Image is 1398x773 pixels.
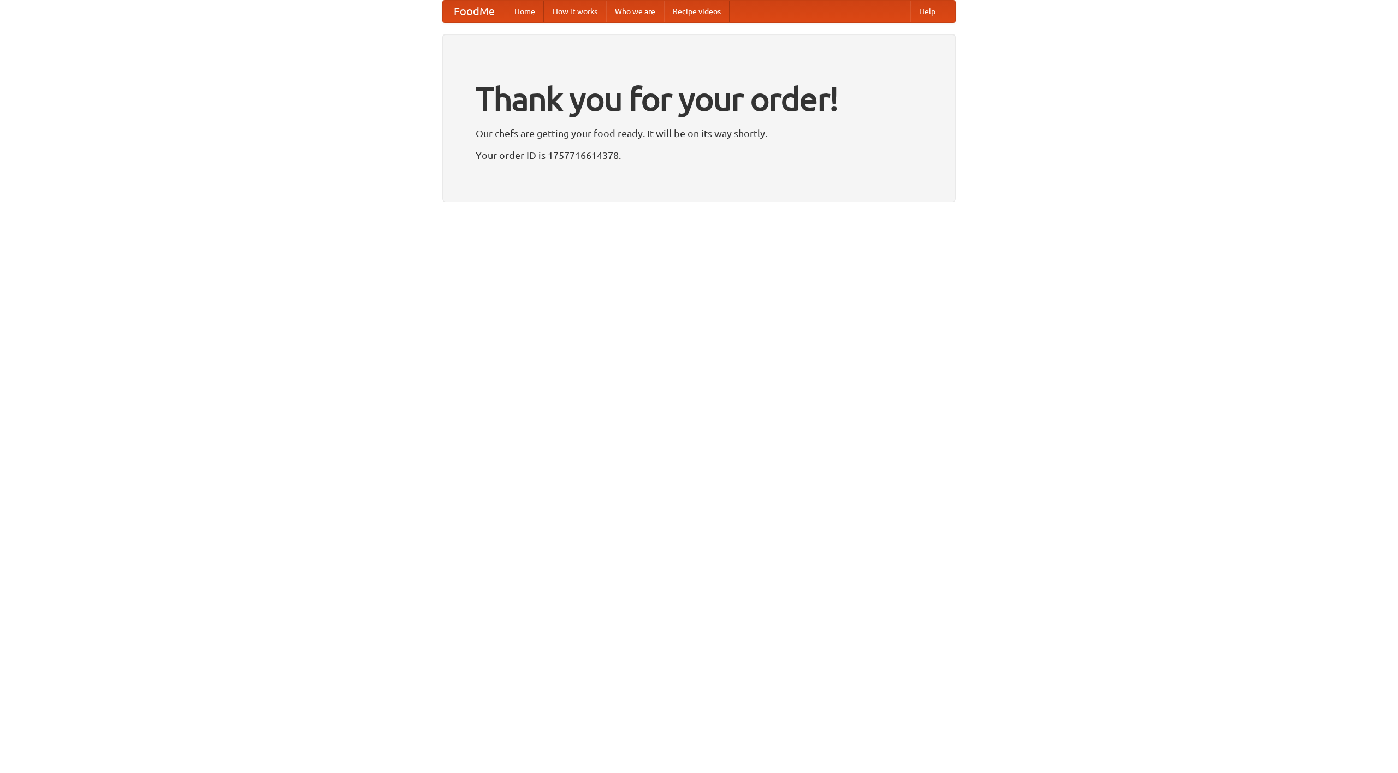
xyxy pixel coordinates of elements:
a: Home [506,1,544,22]
a: Who we are [606,1,664,22]
a: How it works [544,1,606,22]
h1: Thank you for your order! [476,73,922,125]
p: Our chefs are getting your food ready. It will be on its way shortly. [476,125,922,141]
a: Help [910,1,944,22]
a: Recipe videos [664,1,730,22]
a: FoodMe [443,1,506,22]
p: Your order ID is 1757716614378. [476,147,922,163]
